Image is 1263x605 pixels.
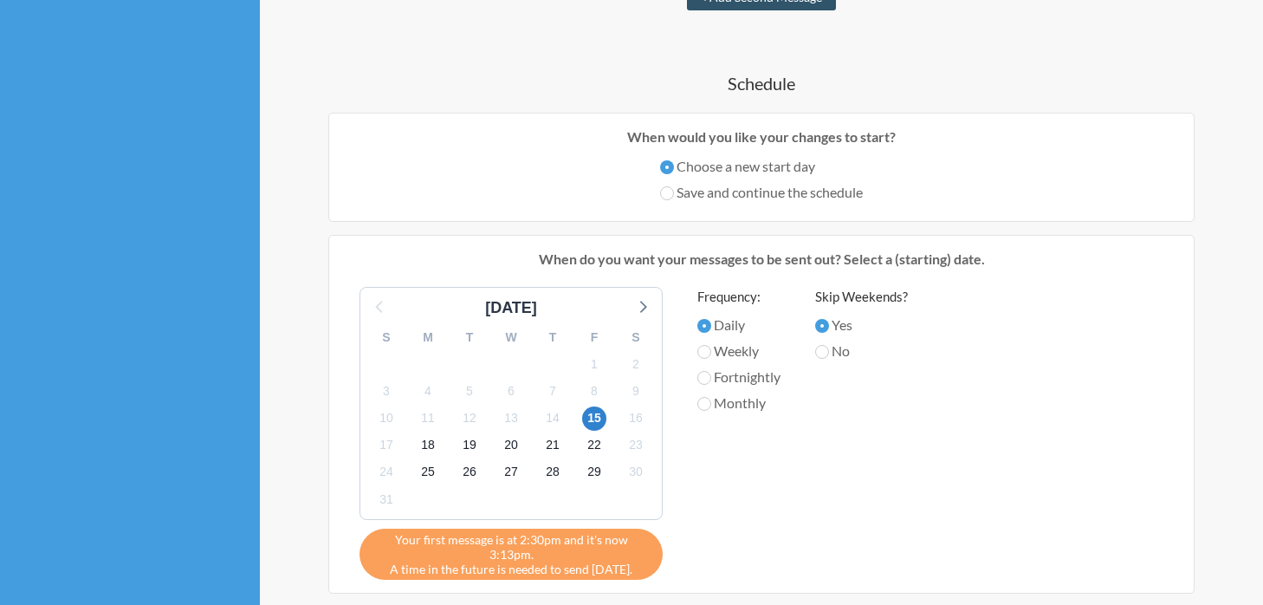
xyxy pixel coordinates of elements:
[624,352,648,376] span: Tuesday, September 2, 2025
[416,460,440,485] span: Thursday, September 25, 2025
[532,324,573,351] div: T
[815,345,829,359] input: No
[624,379,648,403] span: Tuesday, September 9, 2025
[697,315,780,335] label: Daily
[499,460,523,485] span: Saturday, September 27, 2025
[697,397,711,411] input: Monthly
[541,433,565,458] span: Sunday, September 21, 2025
[624,433,648,458] span: Tuesday, September 23, 2025
[499,379,523,403] span: Saturday, September 6, 2025
[541,407,565,431] span: Sunday, September 14, 2025
[697,367,780,387] label: Fortnightly
[697,345,711,359] input: Weekly
[449,324,490,351] div: T
[457,460,482,485] span: Friday, September 26, 2025
[499,407,523,431] span: Saturday, September 13, 2025
[490,324,532,351] div: W
[660,182,863,203] label: Save and continue the schedule
[582,379,606,403] span: Monday, September 8, 2025
[342,249,1181,270] p: When do you want your messages to be sent out? Select a (starting) date.
[660,160,674,174] input: Choose a new start day
[615,324,657,351] div: S
[374,433,398,458] span: Wednesday, September 17, 2025
[582,460,606,485] span: Monday, September 29, 2025
[457,379,482,403] span: Friday, September 5, 2025
[374,379,398,403] span: Wednesday, September 3, 2025
[815,315,908,335] label: Yes
[342,127,1181,147] p: When would you like your changes to start?
[697,371,711,385] input: Fortnightly
[372,532,650,562] span: Your first message is at 2:30pm and it's now 3:13pm.
[407,324,449,351] div: M
[697,393,780,413] label: Monthly
[815,319,829,333] input: Yes
[499,433,523,458] span: Saturday, September 20, 2025
[541,379,565,403] span: Sunday, September 7, 2025
[416,433,440,458] span: Thursday, September 18, 2025
[624,460,648,485] span: Tuesday, September 30, 2025
[295,71,1228,95] h4: Schedule
[660,186,674,200] input: Save and continue the schedule
[374,407,398,431] span: Wednesday, September 10, 2025
[660,156,863,177] label: Choose a new start day
[624,407,648,431] span: Tuesday, September 16, 2025
[697,319,711,333] input: Daily
[697,287,780,307] label: Frequency:
[457,433,482,458] span: Friday, September 19, 2025
[359,529,663,580] div: A time in the future is needed to send [DATE].
[697,341,780,361] label: Weekly
[815,287,908,307] label: Skip Weekends?
[416,407,440,431] span: Thursday, September 11, 2025
[582,433,606,458] span: Monday, September 22, 2025
[374,460,398,485] span: Wednesday, September 24, 2025
[374,487,398,511] span: Wednesday, October 1, 2025
[457,407,482,431] span: Friday, September 12, 2025
[478,296,544,320] div: [DATE]
[416,379,440,403] span: Thursday, September 4, 2025
[815,341,908,361] label: No
[582,407,606,431] span: Monday, September 15, 2025
[366,324,407,351] div: S
[573,324,615,351] div: F
[541,460,565,485] span: Sunday, September 28, 2025
[582,352,606,376] span: Monday, September 1, 2025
